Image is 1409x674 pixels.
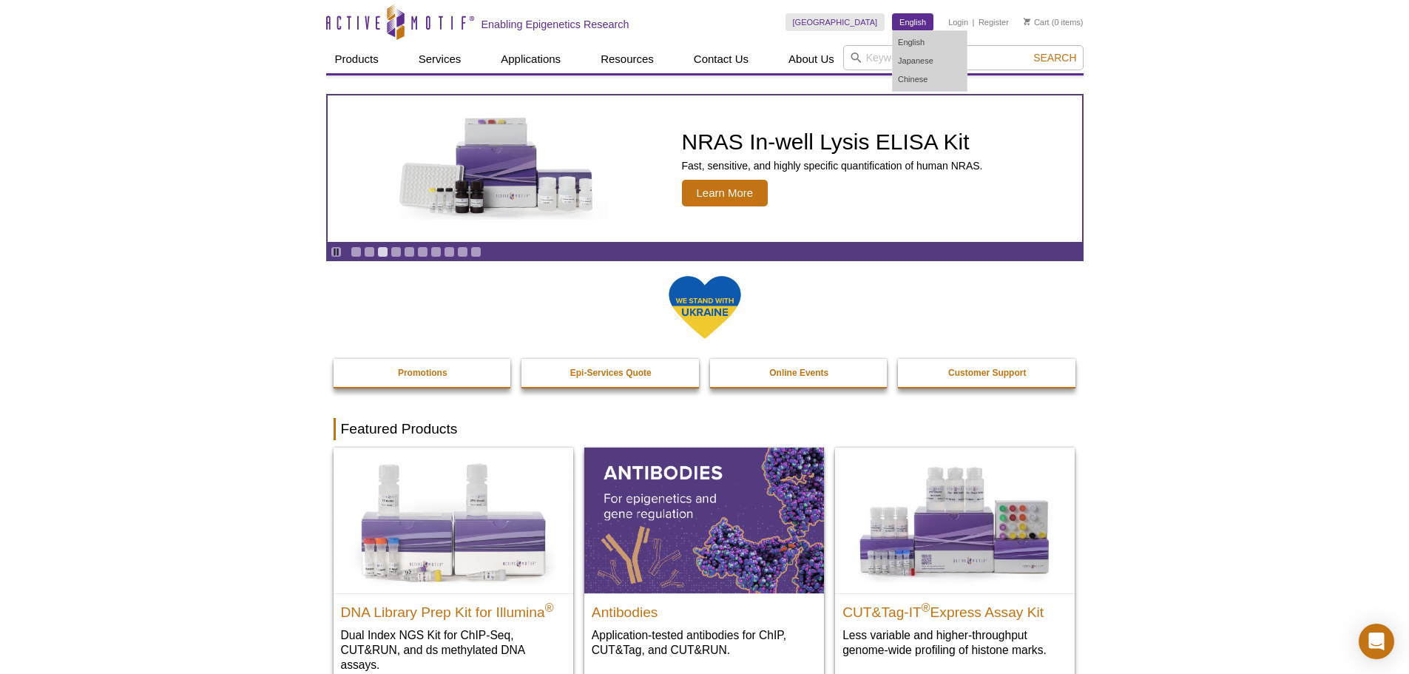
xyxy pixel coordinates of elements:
a: Go to slide 5 [404,246,415,257]
h2: CUT&Tag-IT Express Assay Kit [842,598,1067,620]
a: Services [410,45,470,73]
a: Resources [592,45,663,73]
a: Register [979,17,1009,27]
a: Go to slide 1 [351,246,362,257]
img: CUT&Tag-IT® Express Assay Kit [835,448,1075,593]
a: Go to slide 10 [470,246,482,257]
p: Application-tested antibodies for ChIP, CUT&Tag, and CUT&RUN. [592,627,817,658]
img: Your Cart [1024,18,1030,25]
button: Search [1029,51,1081,64]
a: Contact Us [685,45,757,73]
h2: Featured Products [334,418,1076,440]
a: Promotions [334,359,513,387]
a: CUT&Tag-IT® Express Assay Kit CUT&Tag-IT®Express Assay Kit Less variable and higher-throughput ge... [835,448,1075,672]
h2: Antibodies [592,598,817,620]
img: All Antibodies [584,448,824,593]
a: Online Events [710,359,889,387]
sup: ® [545,601,554,613]
a: All Antibodies Antibodies Application-tested antibodies for ChIP, CUT&Tag, and CUT&RUN. [584,448,824,672]
a: English [892,13,933,31]
a: Applications [492,45,570,73]
img: We Stand With Ukraine [668,274,742,340]
h2: NRAS In-well Lysis ELISA Kit [682,131,983,153]
strong: Epi-Services Quote [570,368,652,378]
li: (0 items) [1024,13,1084,31]
a: Go to slide 9 [457,246,468,257]
a: Go to slide 3 [377,246,388,257]
sup: ® [922,601,930,613]
a: Japanese [893,52,967,70]
li: | [973,13,975,31]
div: Open Intercom Messenger [1359,624,1394,659]
a: About Us [780,45,843,73]
h2: DNA Library Prep Kit for Illumina [341,598,566,620]
strong: Customer Support [948,368,1026,378]
a: Go to slide 6 [417,246,428,257]
p: Dual Index NGS Kit for ChIP-Seq, CUT&RUN, and ds methylated DNA assays. [341,627,566,673]
a: Go to slide 2 [364,246,375,257]
span: Search [1033,52,1076,64]
a: Toggle autoplay [331,246,342,257]
a: Customer Support [898,359,1077,387]
a: Epi-Services Quote [521,359,700,387]
a: Products [326,45,388,73]
a: Go to slide 4 [391,246,402,257]
a: Go to slide 7 [430,246,442,257]
input: Keyword, Cat. No. [843,45,1084,70]
a: Cart [1024,17,1050,27]
a: NRAS In-well Lysis ELISA Kit NRAS In-well Lysis ELISA Kit Fast, sensitive, and highly specific qu... [328,95,1082,242]
p: Fast, sensitive, and highly specific quantification of human NRAS. [682,159,983,172]
strong: Online Events [769,368,828,378]
a: Chinese [893,70,967,89]
img: NRAS In-well Lysis ELISA Kit [386,118,608,220]
h2: Enabling Epigenetics Research [482,18,629,31]
img: DNA Library Prep Kit for Illumina [334,448,573,593]
strong: Promotions [398,368,447,378]
a: [GEOGRAPHIC_DATA] [785,13,885,31]
article: NRAS In-well Lysis ELISA Kit [328,95,1082,242]
span: Learn More [682,180,768,206]
p: Less variable and higher-throughput genome-wide profiling of histone marks​. [842,627,1067,658]
a: Go to slide 8 [444,246,455,257]
a: Login [948,17,968,27]
a: English [893,33,967,52]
